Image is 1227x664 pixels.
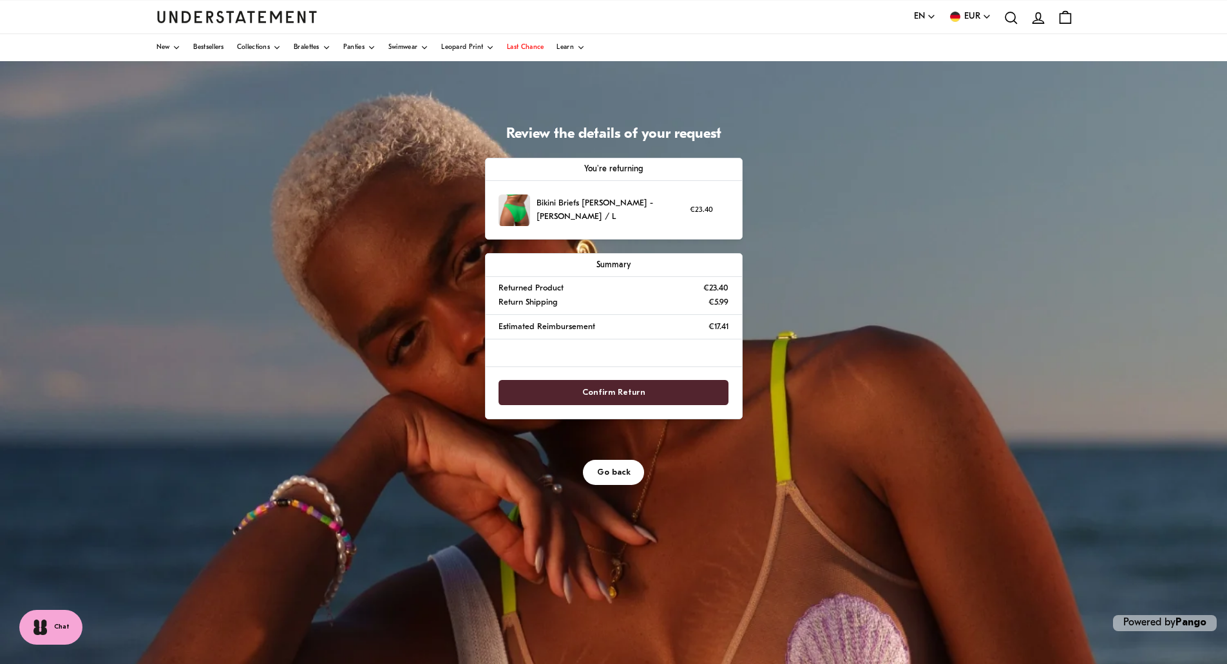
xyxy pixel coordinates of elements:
[709,320,728,334] p: €17.41
[914,10,925,24] span: EN
[499,281,564,295] p: Returned Product
[507,44,544,51] span: Last Chance
[583,460,645,485] button: Go back
[237,44,270,51] span: Collections
[1113,615,1217,631] p: Powered by
[582,381,645,404] span: Confirm Return
[343,44,365,51] span: Panties
[157,34,181,61] a: New
[193,34,224,61] a: Bestsellers
[556,44,574,51] span: Learn
[441,34,494,61] a: Leopard Print
[507,34,544,61] a: Last Chance
[597,460,631,484] span: Go back
[19,610,82,645] button: Chat
[499,258,728,272] p: Summary
[690,204,713,216] p: €23.40
[499,162,728,176] p: You're returning
[157,44,170,51] span: New
[537,196,683,224] p: Bikini Briefs [PERSON_NAME] - [PERSON_NAME] / L
[485,126,743,144] h1: Review the details of your request
[964,10,980,24] span: EUR
[343,34,376,61] a: Panties
[703,281,728,295] p: €23.40
[294,44,319,51] span: Bralettes
[157,11,318,23] a: Understatement Homepage
[499,194,530,226] img: BikiniBriefsKellyGreen-KGTE-BRF-101-1.jpg
[556,34,585,61] a: Learn
[388,34,428,61] a: Swimwear
[914,10,936,24] button: EN
[294,34,330,61] a: Bralettes
[949,10,991,24] button: EUR
[499,296,557,309] p: Return Shipping
[499,320,595,334] p: Estimated Reimbursement
[237,34,281,61] a: Collections
[388,44,417,51] span: Swimwear
[1175,618,1206,628] a: Pango
[709,296,728,309] p: €5.99
[441,44,483,51] span: Leopard Print
[54,622,70,632] span: Chat
[499,380,728,405] button: Confirm Return
[193,44,224,51] span: Bestsellers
